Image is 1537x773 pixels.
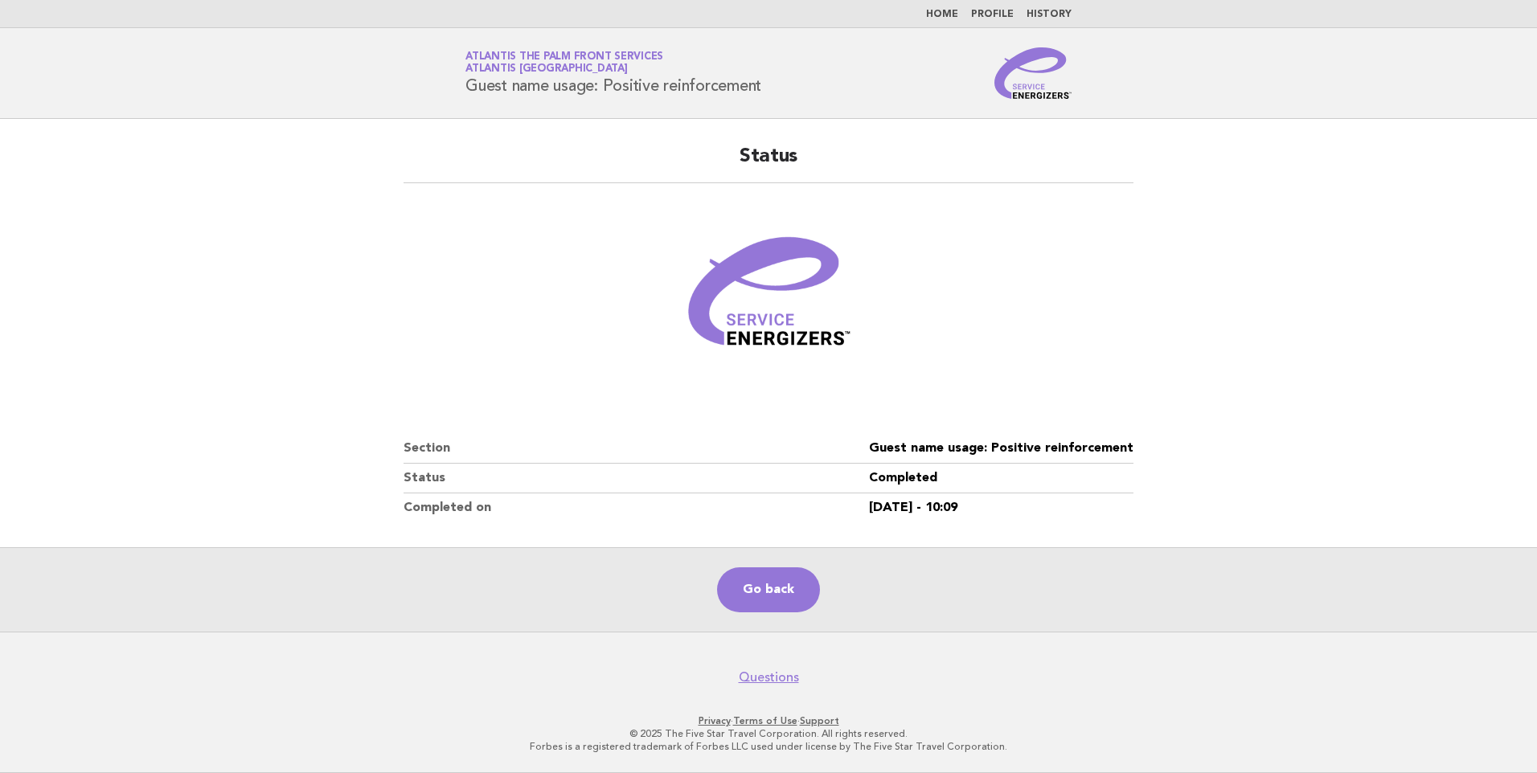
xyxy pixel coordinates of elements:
a: Support [800,715,839,726]
img: Verified [672,202,865,395]
a: Profile [971,10,1014,19]
a: History [1027,10,1072,19]
dd: Completed [869,464,1133,493]
dt: Section [404,434,869,464]
span: Atlantis [GEOGRAPHIC_DATA] [465,64,628,75]
dd: [DATE] - 10:09 [869,493,1133,522]
a: Atlantis The Palm Front ServicesAtlantis [GEOGRAPHIC_DATA] [465,51,663,74]
a: Home [926,10,958,19]
dt: Completed on [404,493,869,522]
dd: Guest name usage: Positive reinforcement [869,434,1133,464]
p: Forbes is a registered trademark of Forbes LLC used under license by The Five Star Travel Corpora... [277,740,1260,753]
h1: Guest name usage: Positive reinforcement [465,52,761,94]
h2: Status [404,144,1133,183]
a: Privacy [699,715,731,726]
dt: Status [404,464,869,493]
p: © 2025 The Five Star Travel Corporation. All rights reserved. [277,727,1260,740]
a: Questions [739,669,799,685]
img: Service Energizers [994,47,1072,99]
a: Go back [717,567,820,612]
a: Terms of Use [733,715,797,726]
p: · · [277,714,1260,727]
